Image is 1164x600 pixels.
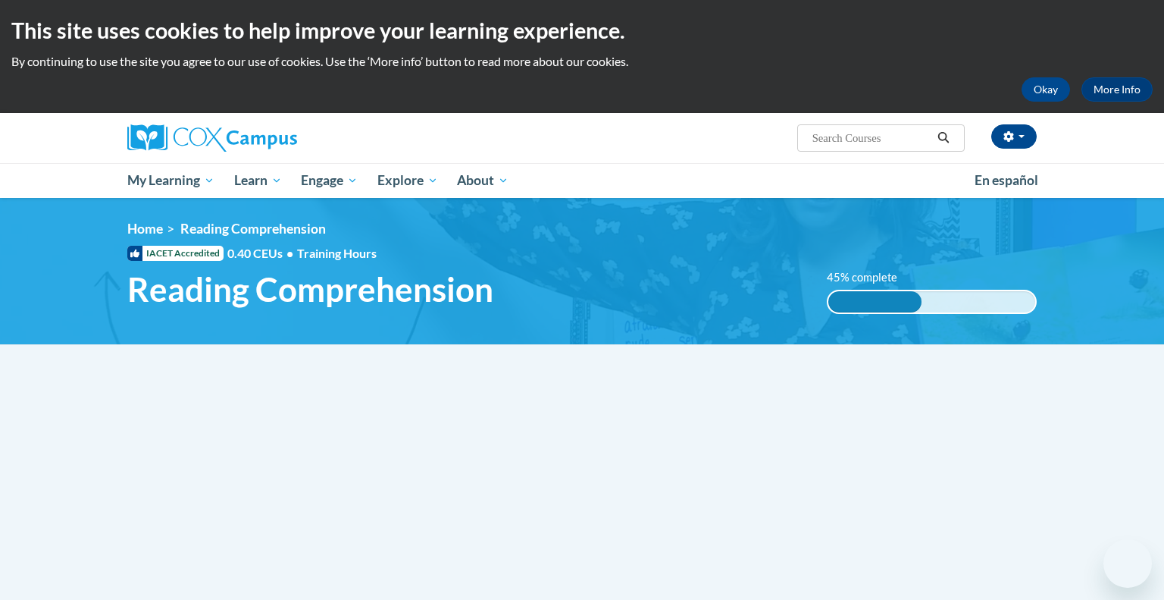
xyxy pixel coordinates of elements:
iframe: Button to launch messaging window [1103,539,1152,588]
h2: This site uses cookies to help improve your learning experience. [11,15,1153,46]
span: Explore [377,171,438,190]
a: My Learning [117,163,224,198]
a: Explore [368,163,448,198]
a: En español [965,165,1048,196]
span: IACET Accredited [127,246,224,261]
span: En español [975,172,1038,188]
a: More Info [1081,77,1153,102]
span: Reading Comprehension [127,269,493,309]
span: My Learning [127,171,214,190]
input: Search Courses [811,129,932,147]
span: 0.40 CEUs [227,245,297,262]
a: Engage [291,163,368,198]
button: Okay [1022,77,1070,102]
span: Training Hours [297,246,377,260]
button: Account Settings [991,124,1037,149]
a: About [448,163,519,198]
span: • [286,246,293,260]
span: About [457,171,508,190]
a: Cox Campus [127,124,415,152]
div: Main menu [105,163,1059,198]
span: Engage [301,171,358,190]
p: By continuing to use the site you agree to our use of cookies. Use the ‘More info’ button to read... [11,53,1153,70]
a: Home [127,221,163,237]
button: Search [932,129,955,147]
img: Cox Campus [127,124,297,152]
span: Reading Comprehension [180,221,326,237]
span: Learn [234,171,282,190]
div: 45% complete [828,291,921,313]
label: 45% complete [827,269,914,286]
a: Learn [224,163,292,198]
